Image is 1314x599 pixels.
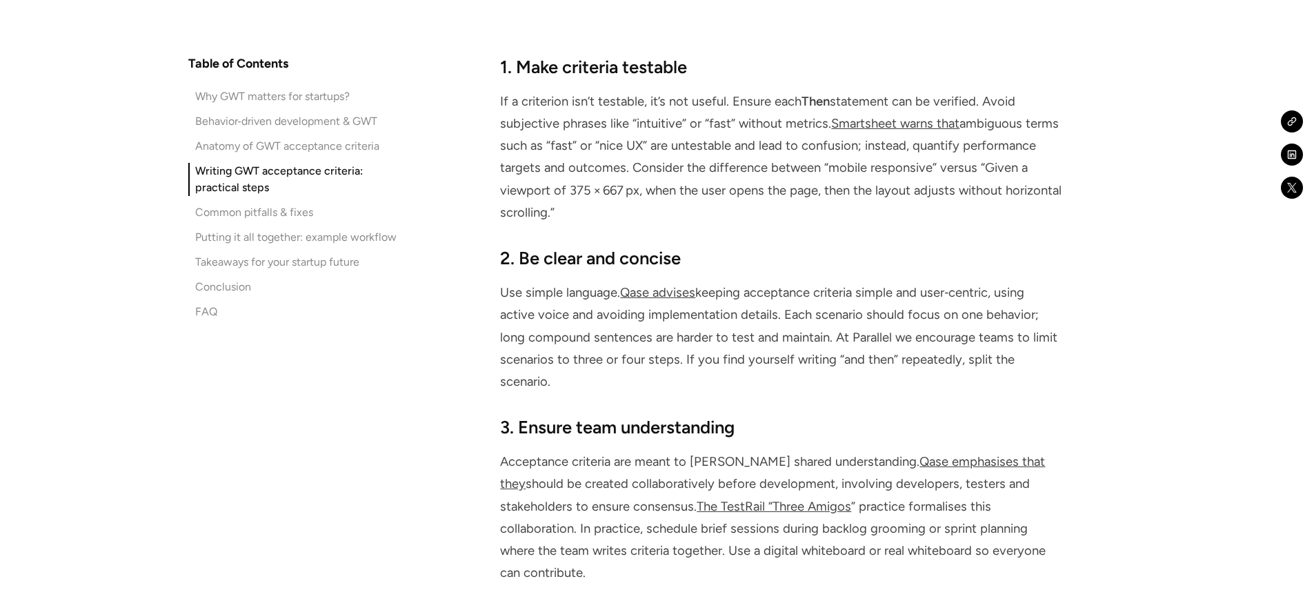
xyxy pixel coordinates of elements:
a: Anatomy of GWT acceptance criteria [188,138,406,155]
div: Putting it all together: example workflow [195,229,397,246]
a: Writing GWT acceptance criteria: practical steps [188,163,406,196]
p: If a criterion isn’t testable, it’s not useful. Ensure each statement can be verified. Avoid subj... [500,90,1062,224]
p: Use simple language. keeping acceptance criteria simple and user‑centric, using active voice and ... [500,282,1062,393]
div: Writing GWT acceptance criteria: practical steps [195,163,406,196]
h4: Table of Contents [188,55,288,72]
a: Smartsheet warns that [831,116,959,131]
div: Why GWT matters for startups? [195,88,350,105]
a: Behavior‑driven development & GWT [188,113,406,130]
div: Behavior‑driven development & GWT [195,113,377,130]
div: FAQ [195,304,217,320]
strong: 2. Be clear and concise [500,248,681,268]
div: Takeaways for your startup future [195,254,359,271]
div: Conclusion [195,279,251,295]
a: Qase advises [620,285,695,300]
strong: 3. Ensure team understanding [500,417,735,438]
a: FAQ [188,304,406,320]
strong: Then [802,94,830,109]
a: Takeaways for your startup future [188,254,406,271]
strong: 1. Make criteria testable [500,57,687,77]
a: Putting it all together: example workflow [188,229,406,246]
div: Anatomy of GWT acceptance criteria [195,138,379,155]
p: Acceptance criteria are meant to [PERSON_NAME] shared understanding. should be created collaborat... [500,451,1062,584]
a: Why GWT matters for startups? [188,88,406,105]
a: The TestRail “Three Amigos [697,499,851,514]
a: Conclusion [188,279,406,295]
div: Common pitfalls & fixes [195,204,313,221]
a: Common pitfalls & fixes [188,204,406,221]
